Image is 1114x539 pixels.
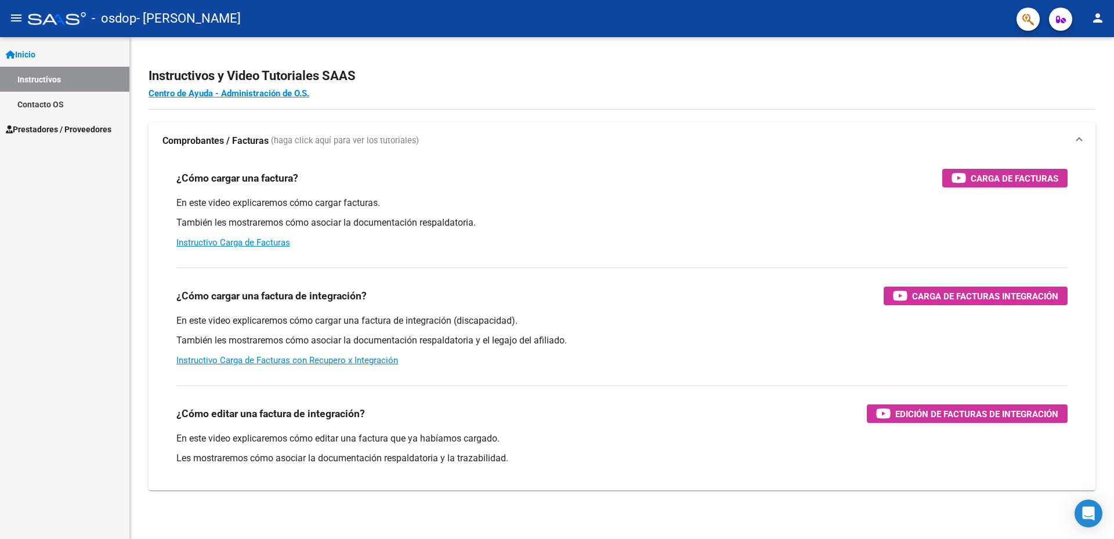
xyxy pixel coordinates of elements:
mat-icon: person [1091,11,1105,25]
button: Carga de Facturas [942,169,1068,187]
h3: ¿Cómo cargar una factura de integración? [176,288,367,304]
span: - [PERSON_NAME] [136,6,241,31]
a: Centro de Ayuda - Administración de O.S. [149,88,309,99]
p: En este video explicaremos cómo cargar facturas. [176,197,1068,209]
a: Instructivo Carga de Facturas [176,237,290,248]
button: Carga de Facturas Integración [884,287,1068,305]
p: En este video explicaremos cómo cargar una factura de integración (discapacidad). [176,314,1068,327]
a: Instructivo Carga de Facturas con Recupero x Integración [176,355,398,366]
span: Carga de Facturas [971,171,1058,186]
span: - osdop [92,6,136,31]
p: Les mostraremos cómo asociar la documentación respaldatoria y la trazabilidad. [176,452,1068,465]
p: También les mostraremos cómo asociar la documentación respaldatoria. [176,216,1068,229]
div: Comprobantes / Facturas (haga click aquí para ver los tutoriales) [149,160,1095,490]
button: Edición de Facturas de integración [867,404,1068,423]
strong: Comprobantes / Facturas [162,135,269,147]
p: También les mostraremos cómo asociar la documentación respaldatoria y el legajo del afiliado. [176,334,1068,347]
span: (haga click aquí para ver los tutoriales) [271,135,419,147]
mat-expansion-panel-header: Comprobantes / Facturas (haga click aquí para ver los tutoriales) [149,122,1095,160]
span: Edición de Facturas de integración [895,407,1058,421]
span: Inicio [6,48,35,61]
span: Prestadores / Proveedores [6,123,111,136]
span: Carga de Facturas Integración [912,289,1058,303]
h2: Instructivos y Video Tutoriales SAAS [149,65,1095,87]
div: Open Intercom Messenger [1075,500,1102,527]
mat-icon: menu [9,11,23,25]
p: En este video explicaremos cómo editar una factura que ya habíamos cargado. [176,432,1068,445]
h3: ¿Cómo editar una factura de integración? [176,406,365,422]
h3: ¿Cómo cargar una factura? [176,170,298,186]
